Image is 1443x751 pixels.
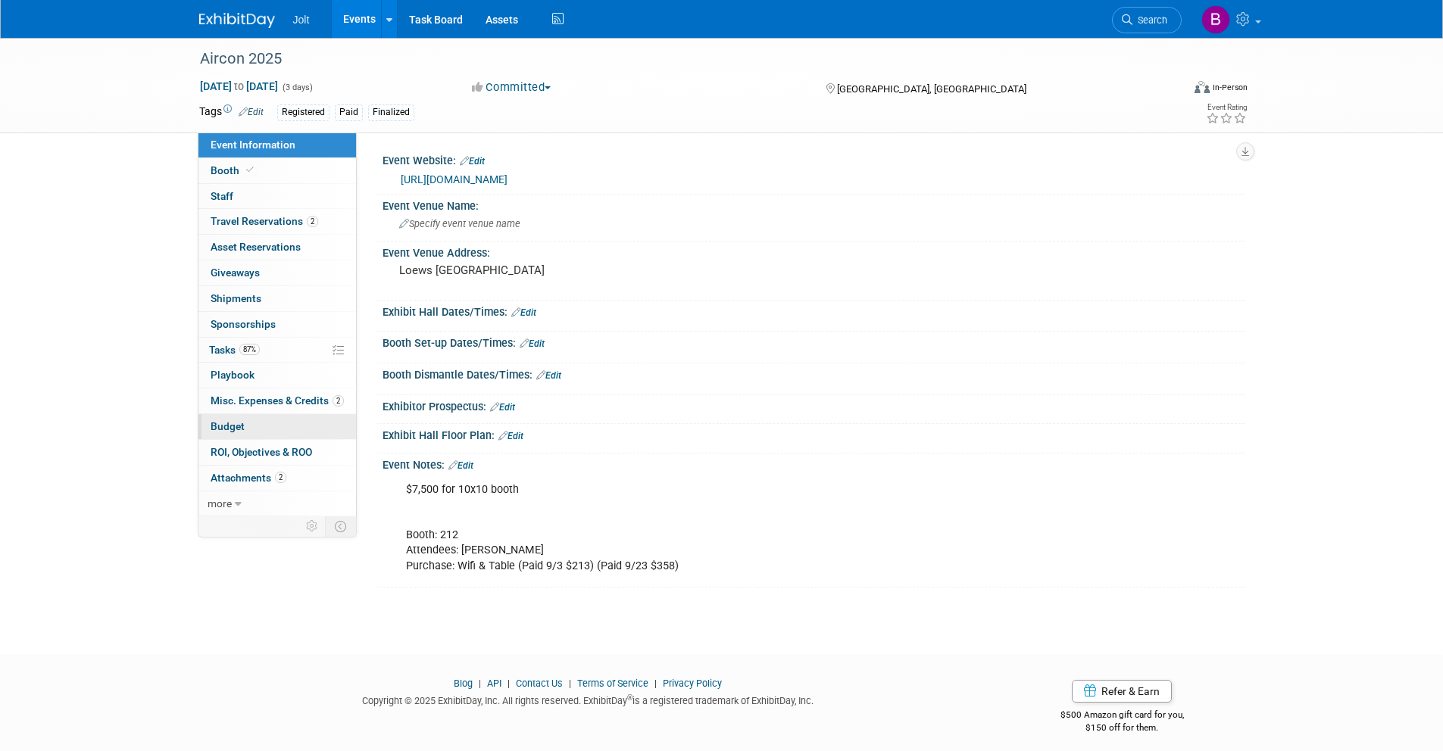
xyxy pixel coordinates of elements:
a: Edit [498,431,523,441]
div: Exhibitor Prospectus: [383,395,1245,415]
div: Registered [277,104,330,120]
a: Asset Reservations [198,235,356,260]
span: Shipments [211,292,261,304]
a: Travel Reservations2 [198,209,356,234]
span: | [504,678,514,689]
div: Finalized [368,104,414,120]
span: Sponsorships [211,318,276,330]
a: Shipments [198,286,356,311]
a: Budget [198,414,356,439]
div: Event Notes: [383,453,1245,473]
a: Edit [490,402,515,413]
a: Sponsorships [198,312,356,337]
span: Search [1132,14,1167,26]
a: Giveaways [198,260,356,285]
span: Jolt [293,14,310,26]
span: | [565,678,575,689]
a: Booth [198,158,356,183]
div: Event Venue Address: [383,242,1245,260]
a: Edit [511,307,536,318]
div: Event Venue Name: [383,195,1245,213]
a: Edit [448,460,473,471]
div: Booth Dismantle Dates/Times: [383,363,1245,383]
a: Playbook [198,363,356,388]
a: Privacy Policy [663,678,722,689]
span: [DATE] [DATE] [199,79,279,93]
span: Travel Reservations [211,215,318,227]
span: 87% [239,344,260,355]
span: Asset Reservations [211,241,301,253]
span: Specify event venue name [399,218,520,229]
img: ExhibitDay [199,13,275,28]
span: Tasks [209,344,260,356]
img: Brooke Valderrama [1201,5,1230,34]
a: Tasks87% [198,338,356,363]
span: | [651,678,661,689]
sup: ® [627,693,632,702]
a: Refer & Earn [1072,680,1172,703]
div: Event Rating [1206,104,1247,111]
div: Event Website: [383,149,1245,169]
a: Terms of Service [577,678,648,689]
i: Booth reservation complete [246,166,254,174]
a: [URL][DOMAIN_NAME] [401,173,508,185]
div: Exhibit Hall Dates/Times: [383,301,1245,320]
span: Event Information [211,139,295,151]
span: Booth [211,164,257,176]
a: Edit [460,156,485,167]
a: Blog [454,678,473,689]
div: Aircon 2025 [195,45,1159,73]
span: ROI, Objectives & ROO [211,446,312,458]
a: Edit [536,370,561,381]
td: Personalize Event Tab Strip [299,516,326,536]
a: Staff [198,184,356,209]
pre: Loews [GEOGRAPHIC_DATA] [399,263,725,277]
span: 2 [307,216,318,227]
a: Search [1112,7,1182,33]
div: Event Format [1092,79,1248,101]
td: Tags [199,104,264,121]
span: (3 days) [281,83,313,92]
div: In-Person [1212,82,1248,93]
a: Edit [239,107,264,117]
span: 2 [333,395,344,407]
a: more [198,491,356,516]
td: Toggle Event Tabs [325,516,356,536]
span: Giveaways [211,266,260,279]
span: Staff [211,190,233,202]
a: Misc. Expenses & Credits2 [198,388,356,413]
span: | [475,678,485,689]
div: Exhibit Hall Floor Plan: [383,424,1245,444]
a: API [487,678,501,689]
span: to [232,80,246,92]
div: $500 Amazon gift card for you, [1000,699,1245,734]
span: 2 [275,472,286,483]
div: Paid [335,104,363,120]
span: Budget [211,420,245,432]
div: Booth Set-up Dates/Times: [383,332,1245,351]
button: Committed [467,79,557,95]
span: Misc. Expenses & Credits [211,394,344,407]
span: more [208,497,232,509]
a: ROI, Objectives & ROO [198,440,356,465]
span: Playbook [211,369,255,381]
div: $7,500 for 10x10 booth Booth: 212 Attendees: [PERSON_NAME] Purchase: Wifi & Table (Paid 9/3 $213)... [395,475,1078,581]
a: Edit [520,338,545,349]
span: [GEOGRAPHIC_DATA], [GEOGRAPHIC_DATA] [837,83,1026,95]
img: Format-Inperson.png [1195,81,1210,93]
a: Contact Us [516,678,563,689]
div: Copyright © 2025 ExhibitDay, Inc. All rights reserved. ExhibitDay is a registered trademark of Ex... [199,690,978,708]
div: $150 off for them. [1000,721,1245,734]
span: Attachments [211,472,286,484]
a: Attachments2 [198,466,356,491]
a: Event Information [198,132,356,157]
